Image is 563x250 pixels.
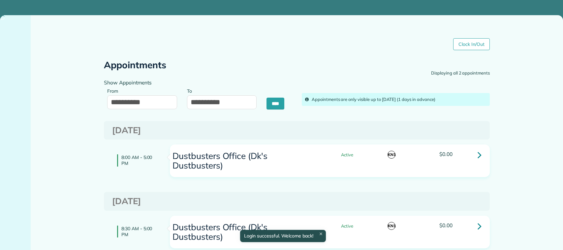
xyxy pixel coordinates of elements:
[453,38,490,50] a: Clock In/Out
[112,126,482,135] h3: [DATE]
[104,60,166,70] h2: Appointments
[112,197,482,206] h3: [DATE]
[107,84,121,97] label: From
[388,222,395,230] span: KN1
[117,154,160,166] h4: 8:00 AM - 5:00 PM
[336,153,354,157] span: Active
[439,151,453,157] span: $0.00
[187,84,195,97] label: To
[431,70,490,77] div: Displaying all 2 appointments
[172,151,318,170] h3: Dustbusters Office (Dk's Dustbusters)
[240,230,326,242] div: Login successful. Welcome back!
[388,151,395,159] span: KN1
[336,224,354,228] span: Active
[104,80,292,85] h4: Show Appointments
[117,226,160,237] h4: 8:30 AM - 5:00 PM
[439,223,453,228] span: $0.00
[172,223,318,241] h3: Dustbusters Office (Dk's Dustbusters)
[312,96,486,103] div: Appointments are only visible up to [DATE] (1 days in advance)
